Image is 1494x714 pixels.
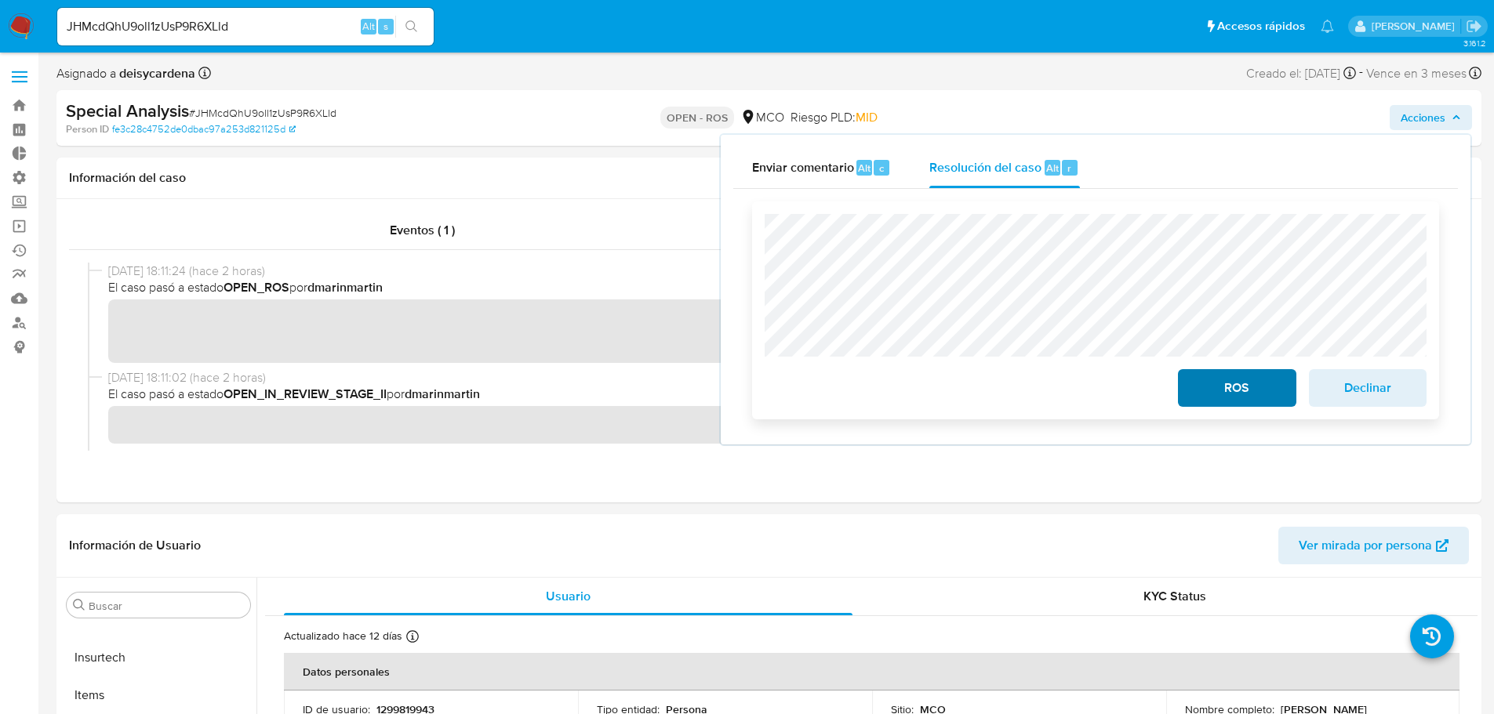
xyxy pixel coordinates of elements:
[69,170,1469,186] h1: Información del caso
[929,158,1041,176] span: Resolución del caso
[1278,527,1469,564] button: Ver mirada por persona
[390,221,455,239] span: Eventos ( 1 )
[1299,527,1432,564] span: Ver mirada por persona
[1466,18,1482,34] a: Salir
[189,105,336,121] span: # JHMcdQhU9oll1zUsP9R6XLld
[1178,369,1296,407] button: ROS
[791,109,878,126] span: Riesgo PLD:
[56,65,195,82] span: Asignado a
[1143,587,1206,605] span: KYC Status
[112,122,296,136] a: fe3c28c4752de0dbac97a253d821125d
[1390,105,1472,130] button: Acciones
[879,161,884,176] span: c
[1401,105,1445,130] span: Acciones
[546,587,591,605] span: Usuario
[858,161,871,176] span: Alt
[1359,63,1363,84] span: -
[1329,371,1406,405] span: Declinar
[1366,65,1467,82] span: Vence en 3 meses
[1309,369,1427,407] button: Declinar
[383,19,388,34] span: s
[752,158,854,176] span: Enviar comentario
[1217,18,1305,34] span: Accesos rápidos
[362,19,375,34] span: Alt
[740,109,784,126] div: MCO
[57,16,434,37] input: Buscar usuario o caso...
[73,599,85,611] button: Buscar
[660,107,734,129] p: OPEN - ROS
[116,64,195,82] b: deisycardena
[284,653,1459,690] th: Datos personales
[69,538,201,553] h1: Información de Usuario
[1246,63,1356,84] div: Creado el: [DATE]
[1067,161,1071,176] span: r
[66,122,109,136] b: Person ID
[856,108,878,126] span: MID
[1198,371,1275,405] span: ROS
[1321,20,1334,33] a: Notificaciones
[89,599,244,613] input: Buscar
[1372,19,1460,34] p: deisyesperanza.cardenas@mercadolibre.com.co
[395,16,427,38] button: search-icon
[284,629,402,643] p: Actualizado hace 12 días
[60,639,256,676] button: Insurtech
[1046,161,1059,176] span: Alt
[60,676,256,714] button: Items
[66,98,189,123] b: Special Analysis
